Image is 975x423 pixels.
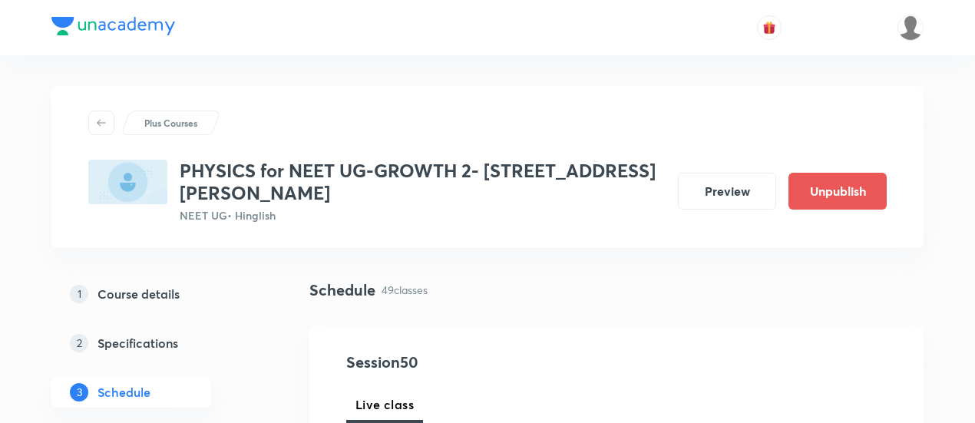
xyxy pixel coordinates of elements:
[70,285,88,303] p: 1
[180,207,666,223] p: NEET UG • Hinglish
[382,282,428,298] p: 49 classes
[144,116,197,130] p: Plus Courses
[678,173,776,210] button: Preview
[51,279,260,309] a: 1Course details
[346,351,626,374] h4: Session 50
[762,21,776,35] img: avatar
[309,279,375,302] h4: Schedule
[51,17,175,39] a: Company Logo
[97,383,150,402] h5: Schedule
[97,334,178,352] h5: Specifications
[897,15,924,41] img: Mustafa kamal
[97,285,180,303] h5: Course details
[757,15,782,40] button: avatar
[51,17,175,35] img: Company Logo
[788,173,887,210] button: Unpublish
[355,395,414,414] span: Live class
[70,383,88,402] p: 3
[180,160,666,204] h3: PHYSICS for NEET UG-GROWTH 2- [STREET_ADDRESS][PERSON_NAME]
[88,160,167,204] img: 02C275DF-5AF6-459F-BDB9-B792FF63BBB1_plus.png
[51,328,260,359] a: 2Specifications
[70,334,88,352] p: 2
